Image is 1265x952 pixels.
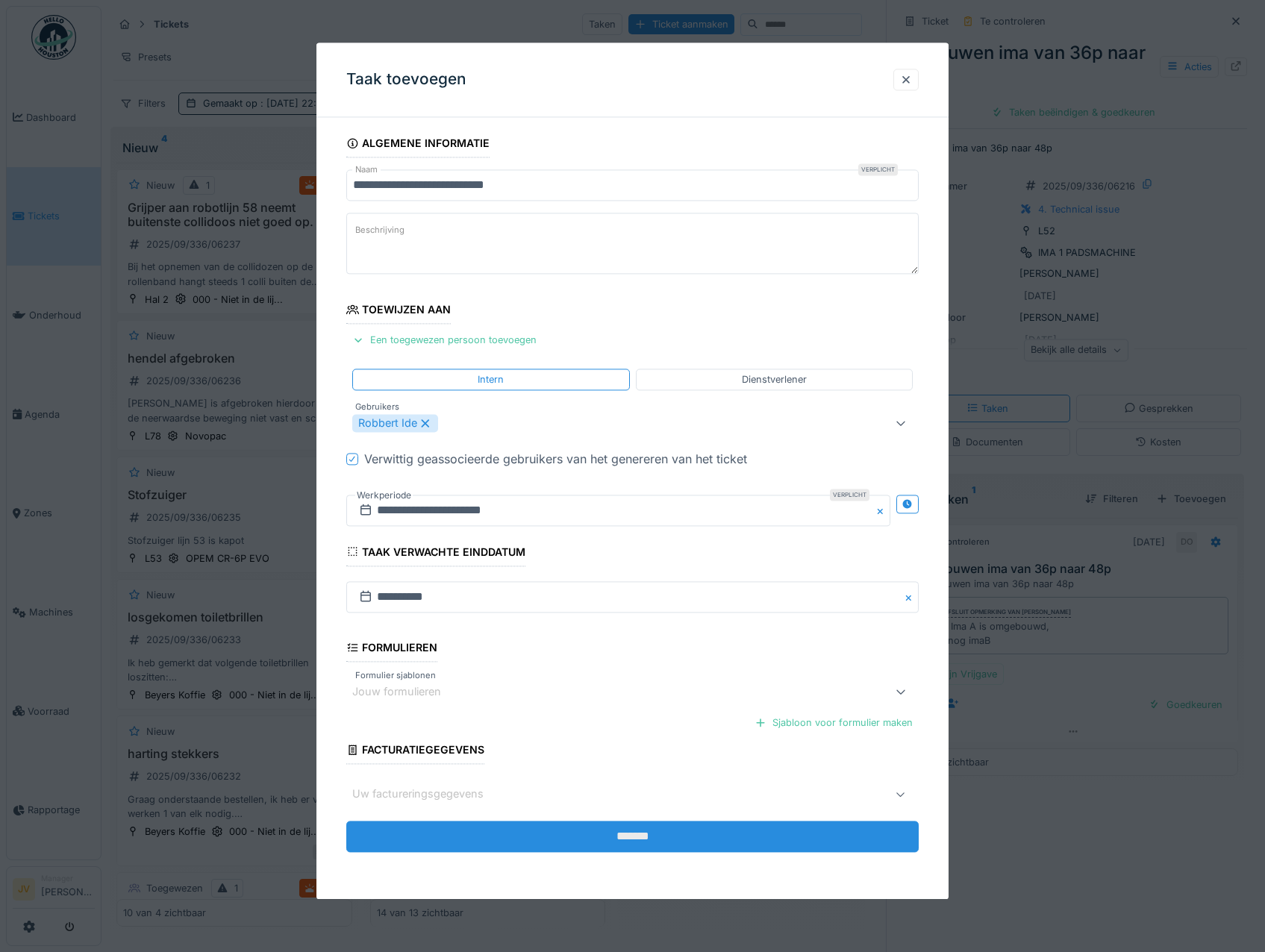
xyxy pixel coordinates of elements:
[902,581,919,613] button: Close
[346,636,438,662] div: Formulieren
[346,541,526,566] div: Taak verwachte einddatum
[352,669,439,682] label: Formulier sjablonen
[478,372,504,386] div: Intern
[352,222,407,240] label: Beschrijving
[346,132,490,157] div: Algemene informatie
[858,164,898,176] div: Verplicht
[346,70,466,89] h3: Taak toevoegen
[352,164,381,177] label: Naam
[346,739,485,765] div: Facturatiegegevens
[352,786,505,803] div: Uw factureringsgegevens
[742,372,807,386] div: Dienstverlener
[352,401,402,413] label: Gebruikers
[874,495,890,526] button: Close
[352,684,462,701] div: Jouw formulieren
[355,487,413,504] label: Werkperiode
[749,713,919,733] div: Sjabloon voor formulier maken
[830,489,869,501] div: Verplicht
[364,450,747,468] div: Verwittig geassocieerde gebruikers van het genereren van het ticket
[352,414,438,432] div: Robbert Ide
[346,331,543,351] div: Een toegewezen persoon toevoegen
[346,299,452,325] div: Toewijzen aan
